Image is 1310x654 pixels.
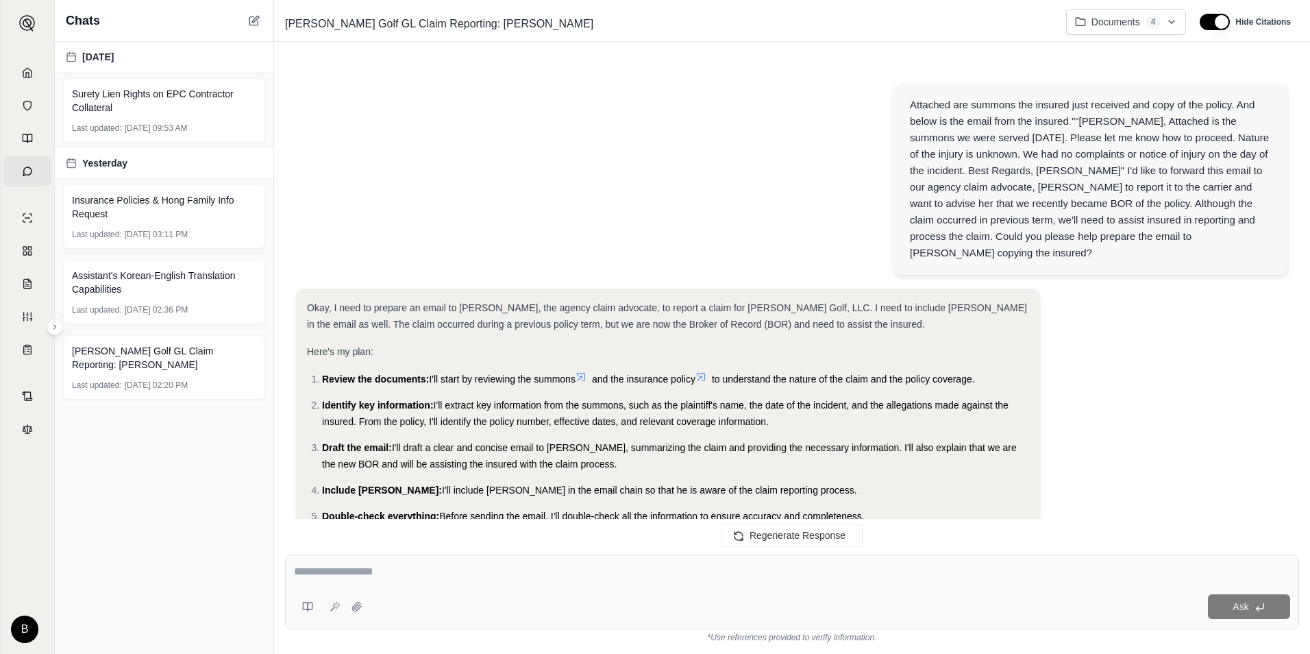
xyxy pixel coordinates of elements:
[1146,15,1161,29] span: 4
[72,193,256,221] span: Insurance Policies & Hong Family Info Request
[750,530,845,541] span: Regenerate Response
[125,304,188,315] span: [DATE] 02:36 PM
[1233,601,1248,612] span: Ask
[3,58,51,88] a: Home
[910,97,1272,261] div: Attached are summons the insured just received and copy of the policy. And below is the email fro...
[322,442,392,453] span: Draft the email:
[439,511,865,522] span: Before sending the email, I'll double-check all the information to ensure accuracy and completeness.
[72,304,122,315] span: Last updated:
[3,156,51,186] a: Chat
[442,485,857,496] span: I'll include [PERSON_NAME] in the email chain so that he is aware of the claim reporting process.
[721,524,863,546] button: Regenerate Response
[47,319,63,335] button: Expand sidebar
[322,485,442,496] span: Include [PERSON_NAME]:
[3,123,51,154] a: Prompt Library
[125,229,188,240] span: [DATE] 03:11 PM
[125,123,188,134] span: [DATE] 09:53 AM
[246,12,262,29] button: New Chat
[322,400,1009,427] span: I'll extract key information from the summons, such as the plaintiff's name, the date of the inci...
[72,344,256,372] span: [PERSON_NAME] Golf GL Claim Reporting: [PERSON_NAME]
[3,236,51,266] a: Policy Comparisons
[72,123,122,134] span: Last updated:
[3,335,51,365] a: Coverage Table
[280,13,599,35] span: [PERSON_NAME] Golf GL Claim Reporting: [PERSON_NAME]
[72,229,122,240] span: Last updated:
[322,374,429,385] span: Review the documents:
[72,269,256,296] span: Assistant's Korean-English Translation Capabilities
[322,400,434,411] span: Identify key information:
[322,511,439,522] span: Double-check everything:
[1235,16,1291,27] span: Hide Citations
[322,442,1017,470] span: I'll draft a clear and concise email to [PERSON_NAME], summarizing the claim and providing the ne...
[1091,15,1140,29] span: Documents
[1066,9,1187,35] button: Documents4
[3,414,51,444] a: Legal Search Engine
[72,87,256,114] span: Surety Lien Rights on EPC Contractor Collateral
[125,380,188,391] span: [DATE] 02:20 PM
[3,90,51,121] a: Documents Vault
[19,15,36,32] img: Expand sidebar
[3,381,51,411] a: Contract Analysis
[3,203,51,233] a: Single Policy
[285,629,1299,643] div: *Use references provided to verify information.
[307,302,1027,330] span: Okay, I need to prepare an email to [PERSON_NAME], the agency claim advocate, to report a claim f...
[66,11,100,30] span: Chats
[3,302,51,332] a: Custom Report
[592,374,695,385] span: and the insurance policy
[307,346,373,357] span: Here's my plan:
[14,10,41,37] button: Expand sidebar
[429,374,576,385] span: I'll start by reviewing the summons
[1208,594,1290,619] button: Ask
[280,13,1055,35] div: Edit Title
[3,269,51,299] a: Claim Coverage
[712,374,975,385] span: to understand the nature of the claim and the policy coverage.
[72,380,122,391] span: Last updated:
[82,156,127,170] span: Yesterday
[11,616,38,643] div: B
[82,50,114,64] span: [DATE]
